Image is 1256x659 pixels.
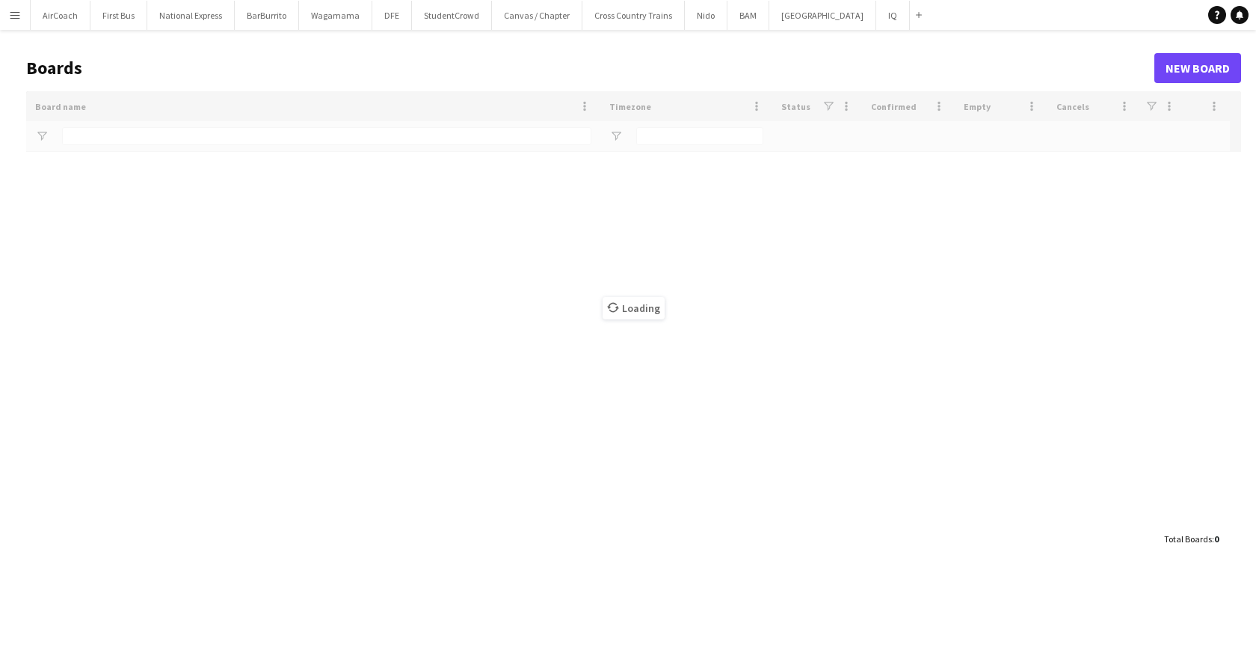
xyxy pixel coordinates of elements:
h1: Boards [26,57,1154,79]
a: New Board [1154,53,1241,83]
button: Cross Country Trains [582,1,685,30]
button: [GEOGRAPHIC_DATA] [769,1,876,30]
button: StudentCrowd [412,1,492,30]
button: National Express [147,1,235,30]
button: Nido [685,1,727,30]
button: First Bus [90,1,147,30]
span: 0 [1214,533,1219,545]
button: BAM [727,1,769,30]
button: Wagamama [299,1,372,30]
div: : [1164,524,1219,554]
button: BarBurrito [235,1,299,30]
button: DFE [372,1,412,30]
button: Canvas / Chapter [492,1,582,30]
span: Total Boards [1164,533,1212,545]
span: Loading [603,297,665,319]
button: AirCoach [31,1,90,30]
button: IQ [876,1,910,30]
